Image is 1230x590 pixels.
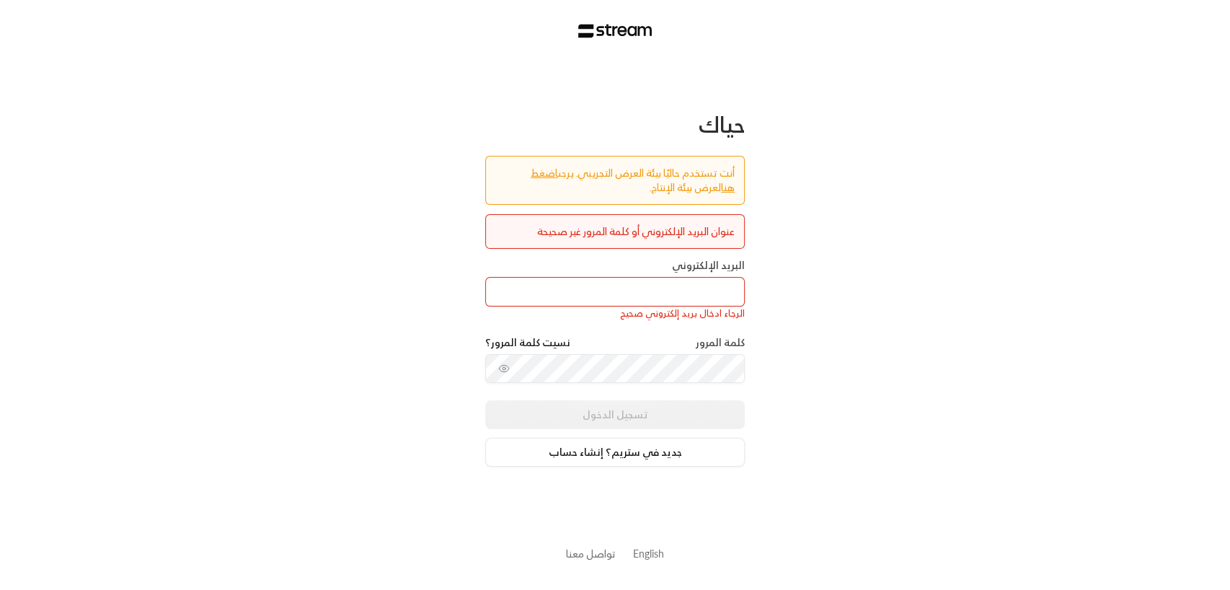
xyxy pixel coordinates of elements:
label: البريد الإلكتروني [672,258,745,273]
button: toggle password visibility [492,357,516,380]
span: حياك [699,105,745,144]
a: تواصل معنا [566,545,616,563]
div: أنت تستخدم حاليًا بيئة العرض التجريبي. يرجى لعرض بيئة الإنتاج. [495,166,735,195]
img: Stream Logo [578,24,652,38]
button: تواصل معنا [566,546,616,561]
a: English [633,540,664,567]
a: نسيت كلمة المرور؟ [485,335,570,350]
a: جديد في ستريم؟ إنشاء حساب [485,438,745,467]
div: عنوان البريد الإلكتروني أو كلمة المرور غير صحيحة [495,224,735,239]
div: الرجاء ادخال بريد إلكتروني صحيح [485,307,745,321]
label: كلمة المرور [696,335,745,350]
a: اضغط هنا [531,164,735,196]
